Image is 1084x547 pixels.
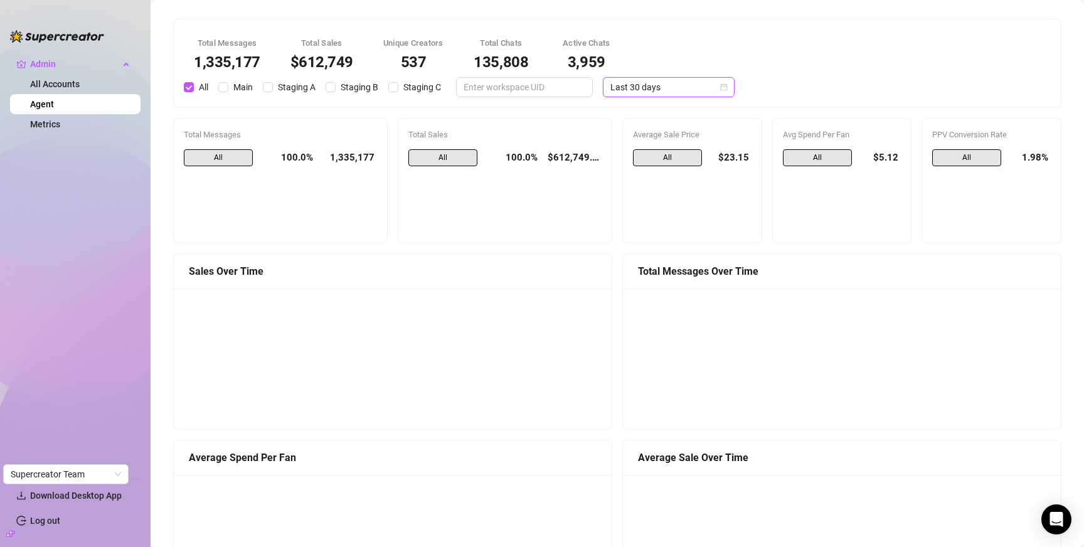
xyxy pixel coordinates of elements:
div: Total Sales [408,129,602,141]
span: Supercreator Team [11,465,121,484]
span: All [184,149,253,167]
div: Open Intercom Messenger [1041,504,1071,534]
a: Agent [30,99,54,109]
div: 135,808 [474,55,529,70]
div: PPV Conversion Rate [932,129,1051,141]
span: Main [228,80,258,94]
div: Avg Spend Per Fan [783,129,901,141]
div: Average Sale Price [633,129,752,141]
span: All [408,149,477,167]
span: Staging A [273,80,321,94]
span: Download Desktop App [30,491,122,501]
span: Last 30 days [610,78,727,97]
div: Unique Creators [383,37,444,50]
div: 1,335,177 [194,55,260,70]
a: Metrics [30,119,60,129]
span: Admin [30,54,119,74]
div: Total Chats [474,37,529,50]
div: Total Messages [184,129,377,141]
input: Enter workspace UID [464,80,575,94]
span: crown [16,59,26,69]
div: 1,335,177 [323,149,377,167]
div: $612,749.30 [548,149,602,167]
div: Total Messages [194,37,260,50]
div: 100.0% [263,149,313,167]
div: Active Chats [559,37,614,50]
div: Average Sale Over Time [638,450,1046,465]
div: Average Spend Per Fan [189,450,597,465]
div: $5.12 [862,149,901,167]
a: All Accounts [30,79,80,89]
div: 100.0% [487,149,538,167]
div: Total Sales [290,37,353,50]
span: All [783,149,852,167]
div: $23.15 [712,149,752,167]
span: Staging B [336,80,383,94]
span: calendar [720,83,728,91]
div: $612,749 [290,55,353,70]
div: Sales Over Time [189,263,597,279]
div: Total Messages Over Time [638,263,1046,279]
span: All [194,80,213,94]
div: 1.98% [1011,149,1051,167]
div: 3,959 [559,55,614,70]
span: Staging C [398,80,446,94]
span: build [6,529,15,538]
span: download [16,491,26,501]
div: 537 [383,55,444,70]
a: Log out [30,516,60,526]
span: All [633,149,702,167]
span: All [932,149,1001,167]
img: logo-BBDzfeDw.svg [10,30,104,43]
